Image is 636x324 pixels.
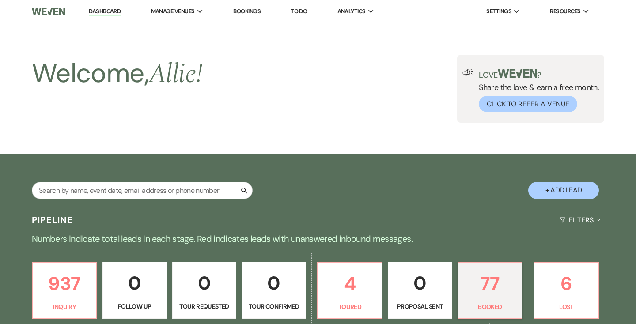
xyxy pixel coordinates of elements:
p: Booked [464,302,517,312]
input: Search by name, event date, email address or phone number [32,182,253,199]
button: Filters [556,208,604,232]
img: Weven Logo [32,2,65,21]
a: 0Follow Up [102,262,167,319]
p: Tour Requested [178,301,231,311]
a: 4Toured [317,262,382,319]
p: 77 [464,269,517,298]
a: 0Tour Confirmed [242,262,306,319]
a: 6Lost [534,262,599,319]
p: 0 [108,268,161,298]
span: Resources [550,7,580,16]
p: 4 [323,269,376,298]
a: 0Proposal Sent [388,262,452,319]
img: loud-speaker-illustration.svg [462,69,473,76]
p: Proposal Sent [394,301,447,311]
p: Love ? [479,69,599,79]
a: 0Tour Requested [172,262,237,319]
p: 6 [540,269,593,298]
p: Follow Up [108,301,161,311]
a: Dashboard [89,8,121,16]
img: weven-logo-green.svg [498,69,537,78]
span: Allie ! [149,54,202,94]
p: 0 [394,268,447,298]
a: To Do [291,8,307,15]
p: 0 [247,268,300,298]
p: Tour Confirmed [247,301,300,311]
a: 937Inquiry [32,262,97,319]
a: Bookings [233,8,261,15]
p: 0 [178,268,231,298]
button: Click to Refer a Venue [479,96,577,112]
span: Analytics [337,7,366,16]
div: Share the love & earn a free month. [473,69,599,112]
button: + Add Lead [528,182,599,199]
h3: Pipeline [32,214,73,226]
span: Manage Venues [151,7,195,16]
p: Toured [323,302,376,312]
a: 77Booked [458,262,523,319]
span: Settings [486,7,511,16]
h2: Welcome, [32,55,202,93]
p: 937 [38,269,91,298]
p: Inquiry [38,302,91,312]
p: Lost [540,302,593,312]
